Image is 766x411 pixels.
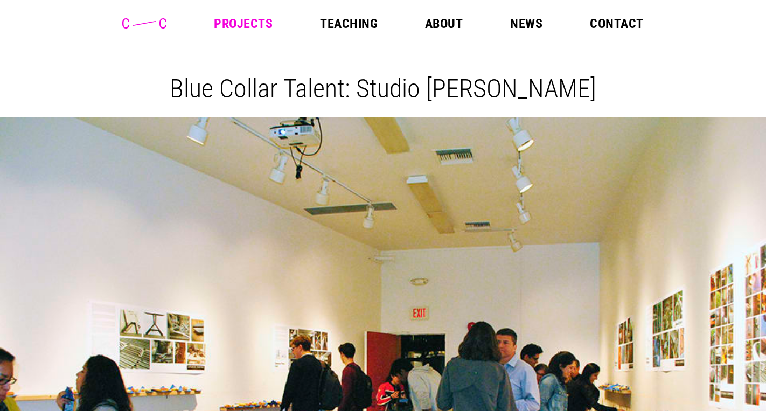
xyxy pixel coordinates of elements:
a: Teaching [320,17,378,30]
a: About [425,17,463,30]
a: News [510,17,542,30]
a: Contact [590,17,643,30]
nav: Main Menu [214,17,643,30]
a: Projects [214,17,273,30]
h1: Blue Collar Talent: Studio [PERSON_NAME] [9,73,757,104]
